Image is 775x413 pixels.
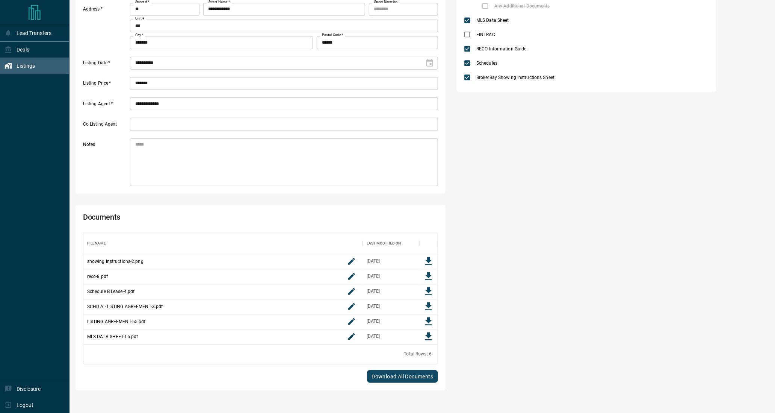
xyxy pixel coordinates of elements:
[421,299,436,314] button: Download File
[87,303,163,310] p: SCHD A - LISTING AGREEMENT-3.pdf
[87,233,106,254] div: Filename
[87,333,138,340] p: MLS DATA SHEET-16.pdf
[344,254,359,269] button: rename button
[474,74,556,81] span: BrokerBay Showing Instructions Sheet
[83,213,296,225] h2: Documents
[367,303,380,310] div: Sep 6, 2025
[367,288,380,295] div: Sep 6, 2025
[421,269,436,284] button: Download File
[367,258,380,264] div: Sep 5, 2025
[404,351,432,357] div: Total Rows: 6
[87,258,144,265] p: showing instructions-2.png
[421,314,436,329] button: Download File
[367,233,401,254] div: Last Modified On
[421,284,436,299] button: Download File
[87,273,108,280] p: reco-8.pdf
[421,329,436,344] button: Download File
[367,273,380,279] div: Sep 5, 2025
[474,17,511,24] span: MLS Data Sheet
[344,284,359,299] button: rename button
[87,318,146,325] p: LISTING AGREEMENT-55.pdf
[83,233,363,254] div: Filename
[367,333,380,340] div: Sep 6, 2025
[135,16,145,21] label: Unit #
[367,370,438,383] button: Download All Documents
[83,121,128,131] label: Co Listing Agent
[421,254,436,269] button: Download File
[83,60,128,70] label: Listing Date
[344,314,359,329] button: rename button
[474,46,528,52] span: RECO Information Guide
[344,269,359,284] button: rename button
[492,3,552,9] span: Any Additional Documents
[474,60,499,67] span: Schedules
[344,299,359,314] button: rename button
[367,318,380,325] div: Sep 6, 2025
[363,233,419,254] div: Last Modified On
[83,6,128,49] label: Address
[83,141,128,186] label: Notes
[83,80,128,90] label: Listing Price
[344,329,359,344] button: rename button
[83,101,128,111] label: Listing Agent
[135,33,144,38] label: City
[322,33,343,38] label: Postal Code
[474,31,497,38] span: FINTRAC
[87,288,134,295] p: Schedule B Lease-4.pdf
